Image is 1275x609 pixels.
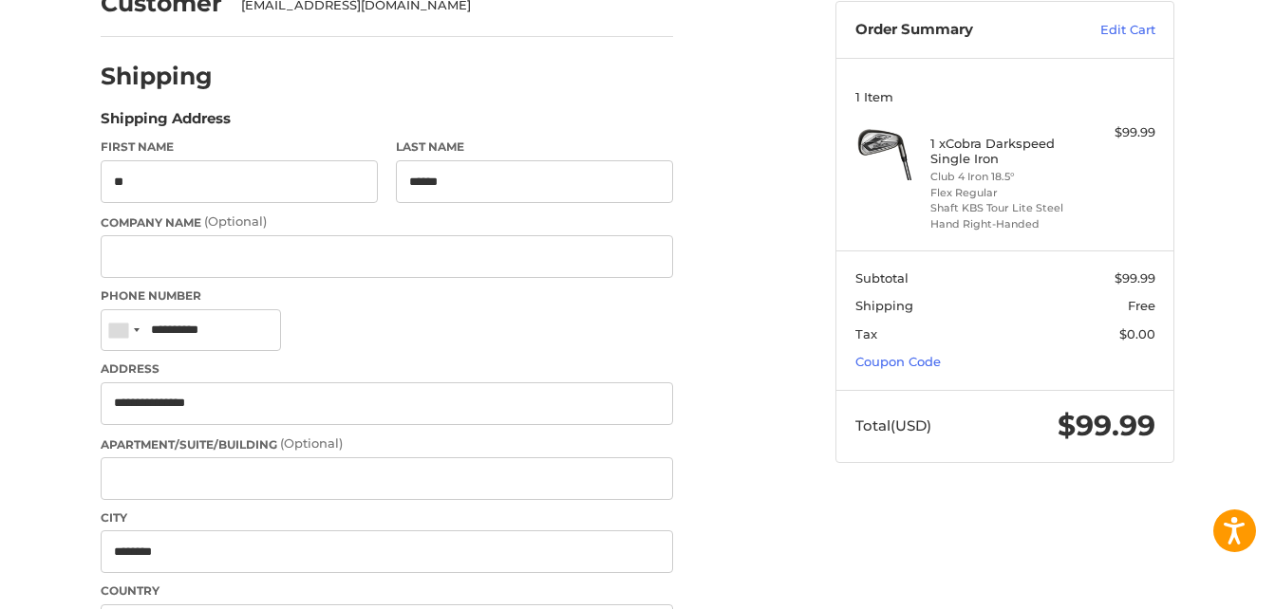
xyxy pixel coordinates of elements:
li: Shaft KBS Tour Lite Steel [930,200,1076,216]
label: Address [101,360,673,378]
h4: 1 x Cobra Darkspeed Single Iron [930,136,1076,167]
label: Country [101,582,673,600]
div: $99.99 [1080,123,1155,142]
label: Apartment/Suite/Building [101,434,673,453]
li: Club 4 Iron 18.5° [930,169,1076,185]
small: (Optional) [280,435,343,451]
label: Last Name [396,138,673,156]
label: First Name [101,138,378,156]
span: Total (USD) [855,416,931,434]
li: Hand Right-Handed [930,216,1076,232]
span: Shipping [855,298,913,313]
label: Company Name [101,212,673,231]
label: Phone Number [101,287,673,304]
span: $99.99 [1058,408,1155,443]
span: Free [1128,298,1155,313]
span: Subtotal [855,270,909,286]
h2: Shipping [101,62,213,91]
h3: 1 Item [855,89,1155,104]
legend: Shipping Address [101,108,231,138]
label: City [101,509,673,526]
h3: Order Summary [855,21,1059,40]
span: $0.00 [1119,326,1155,341]
a: Edit Cart [1059,21,1155,40]
span: $99.99 [1115,270,1155,286]
small: (Optional) [204,213,267,229]
span: Tax [855,326,877,341]
li: Flex Regular [930,185,1076,201]
a: Coupon Code [855,354,941,369]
